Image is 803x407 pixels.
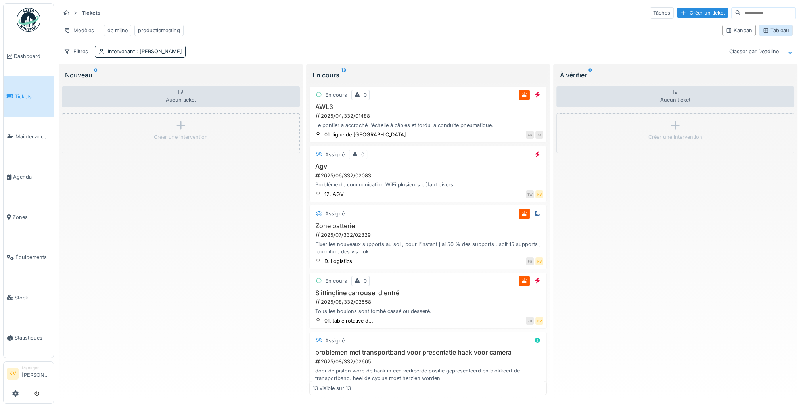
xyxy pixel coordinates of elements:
a: Zones [4,197,54,237]
span: : [PERSON_NAME] [135,48,182,54]
div: 2025/08/332/02558 [314,298,544,306]
div: En cours [325,91,347,99]
div: 12. AGV [324,190,344,198]
div: 01. ligne de [GEOGRAPHIC_DATA]... [324,131,411,138]
div: À vérifier [560,70,791,80]
div: Filtres [60,46,92,57]
div: Créer une intervention [648,133,702,141]
div: Modèles [60,25,98,36]
span: Agenda [13,173,50,180]
a: KV Manager[PERSON_NAME] [7,365,50,384]
div: productiemeeting [138,27,180,34]
h3: AWL3 [313,103,544,111]
div: JD [526,317,534,325]
div: KV [535,190,543,198]
sup: 0 [588,70,592,80]
span: Statistiques [15,334,50,342]
li: KV [7,368,19,380]
div: 0 [364,91,367,99]
div: ZA [535,131,543,139]
a: Équipements [4,237,54,277]
div: Le pontier a accroché l'échelle à câbles et tordu la conduite pneumatique. [313,121,544,129]
div: Problème de communication WiFi plusieurs défaut divers [313,181,544,188]
div: 0 [361,151,364,158]
div: 2025/06/332/02083 [314,172,544,179]
div: Tableau [763,27,789,34]
div: Classer par Deadline [726,46,782,57]
div: En cours [325,277,347,285]
div: Créer un ticket [677,8,728,18]
div: 2025/07/332/02329 [314,231,544,239]
div: 01. table rotative d... [324,317,373,324]
a: Dashboard [4,36,54,76]
a: Stock [4,277,54,317]
div: Fixer les nouveaux supports au sol , pour l'instant j'ai 50 % des supports , soit 15 supports , f... [313,240,544,255]
h3: problemen met transportband voor presentatie haak voor camera [313,349,544,356]
strong: Tickets [79,9,103,17]
a: Maintenance [4,117,54,157]
div: Tâches [650,7,674,19]
div: de mijne [107,27,128,34]
div: 13 visible sur 13 [313,384,351,392]
span: Zones [13,213,50,221]
div: KV [535,257,543,265]
span: Tickets [15,93,50,100]
div: 0 [364,277,367,285]
span: Dashboard [14,52,50,60]
div: door de piston word de haak in een verkeerde positie gepresenteerd en blokkeert de transportband.... [313,367,544,382]
div: Intervenant [108,48,182,55]
h3: Agv [313,163,544,170]
div: Assigné [325,151,345,158]
div: Assigné [325,210,345,217]
div: Tous les boulons sont tombé cassé ou desseré. [313,307,544,315]
div: TW [526,190,534,198]
a: Statistiques [4,318,54,358]
div: PG [526,257,534,265]
div: D. Logistics [324,257,352,265]
li: [PERSON_NAME] [22,365,50,382]
div: KV [535,317,543,325]
div: Nouveau [65,70,297,80]
sup: 0 [94,70,98,80]
span: Maintenance [15,133,50,140]
div: Kanban [726,27,752,34]
span: Équipements [15,253,50,261]
h3: Slittingline carrousel d entré [313,289,544,297]
div: GR [526,131,534,139]
span: Stock [15,294,50,301]
div: Manager [22,365,50,371]
sup: 13 [341,70,346,80]
h3: Zone batterie [313,222,544,230]
div: 2025/08/332/02605 [314,358,544,365]
div: En cours [312,70,544,80]
div: 2025/04/332/01488 [314,112,544,120]
div: Aucun ticket [556,86,794,107]
a: Agenda [4,157,54,197]
img: Badge_color-CXgf-gQk.svg [17,8,40,32]
div: Créer une intervention [154,133,208,141]
a: Tickets [4,76,54,116]
div: Aucun ticket [62,86,300,107]
div: Assigné [325,337,345,344]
